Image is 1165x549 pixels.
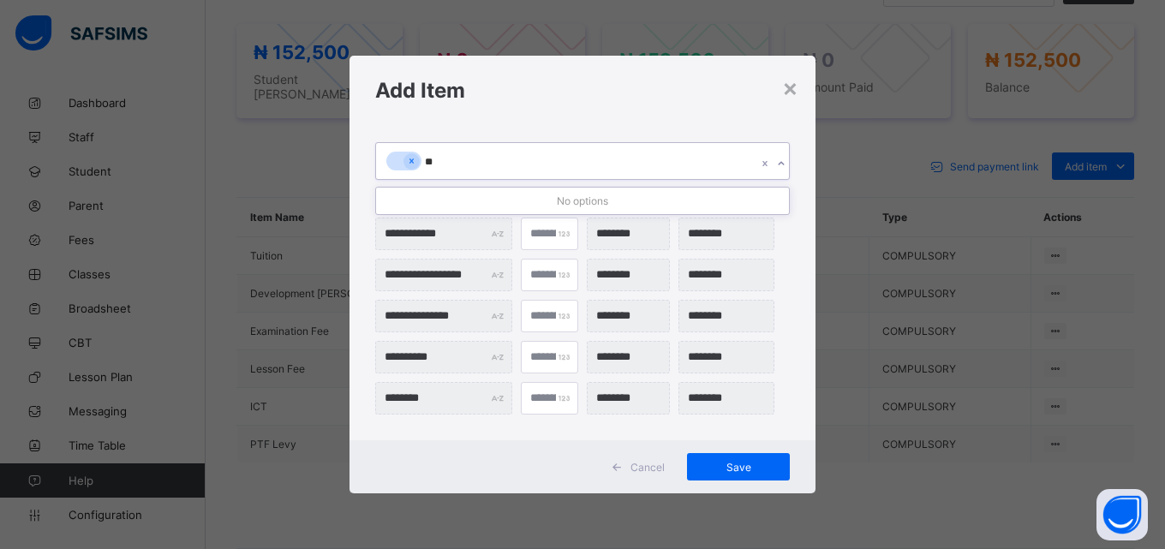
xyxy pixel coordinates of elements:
span: Cancel [630,461,665,474]
button: Open asap [1096,489,1148,540]
h1: Add Item [375,78,790,103]
div: × [782,73,798,102]
span: Save [700,461,777,474]
div: No options [376,188,789,214]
